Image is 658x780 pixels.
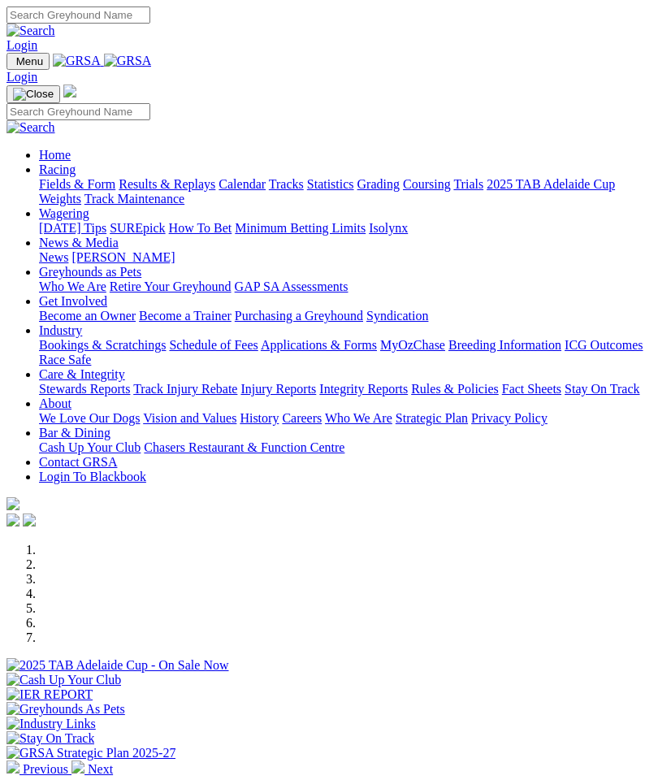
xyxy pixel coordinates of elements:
a: Stewards Reports [39,382,130,396]
button: Toggle navigation [6,85,60,103]
a: Bar & Dining [39,426,110,440]
a: Race Safe [39,353,91,366]
a: History [240,411,279,425]
div: Greyhounds as Pets [39,279,652,294]
a: Track Injury Rebate [133,382,237,396]
a: Next [71,762,113,776]
img: twitter.svg [23,513,36,526]
span: Previous [23,762,68,776]
span: Menu [16,55,43,67]
a: Applications & Forms [261,338,377,352]
a: Privacy Policy [471,411,548,425]
img: 2025 TAB Adelaide Cup - On Sale Now [6,658,229,673]
a: Syndication [366,309,428,323]
img: GRSA [53,54,101,68]
a: News & Media [39,236,119,249]
a: Industry [39,323,82,337]
a: News [39,250,68,264]
a: About [39,396,71,410]
a: Schedule of Fees [169,338,258,352]
img: Cash Up Your Club [6,673,121,687]
div: Care & Integrity [39,382,652,396]
a: Vision and Values [143,411,236,425]
a: Greyhounds as Pets [39,265,141,279]
a: 2025 TAB Adelaide Cup [487,177,615,191]
a: Login [6,70,37,84]
button: Toggle navigation [6,53,50,70]
a: Become a Trainer [139,309,232,323]
a: SUREpick [110,221,165,235]
img: Stay On Track [6,731,94,746]
a: Login [6,38,37,52]
a: Get Involved [39,294,107,308]
a: Isolynx [369,221,408,235]
img: GRSA [104,54,152,68]
a: Grading [357,177,400,191]
a: Chasers Restaurant & Function Centre [144,440,344,454]
img: Greyhounds As Pets [6,702,125,717]
a: Contact GRSA [39,455,117,469]
input: Search [6,103,150,120]
div: News & Media [39,250,652,265]
a: Results & Replays [119,177,215,191]
a: Login To Blackbook [39,470,146,483]
a: How To Bet [169,221,232,235]
a: ICG Outcomes [565,338,643,352]
img: chevron-left-pager-white.svg [6,760,19,773]
a: Purchasing a Greyhound [235,309,363,323]
a: [PERSON_NAME] [71,250,175,264]
div: Get Involved [39,309,652,323]
a: Previous [6,762,71,776]
img: IER REPORT [6,687,93,702]
a: Fact Sheets [502,382,561,396]
div: Industry [39,338,652,367]
div: Bar & Dining [39,440,652,455]
span: Next [88,762,113,776]
a: Become an Owner [39,309,136,323]
img: Search [6,120,55,135]
input: Search [6,6,150,24]
a: Tracks [269,177,304,191]
a: Minimum Betting Limits [235,221,366,235]
img: chevron-right-pager-white.svg [71,760,84,773]
a: Care & Integrity [39,367,125,381]
a: Track Maintenance [84,192,184,206]
a: Breeding Information [448,338,561,352]
img: Search [6,24,55,38]
a: Coursing [403,177,451,191]
div: About [39,411,652,426]
a: Statistics [307,177,354,191]
img: logo-grsa-white.png [63,84,76,97]
a: Stay On Track [565,382,639,396]
img: facebook.svg [6,513,19,526]
a: Injury Reports [240,382,316,396]
img: GRSA Strategic Plan 2025-27 [6,746,175,760]
img: logo-grsa-white.png [6,497,19,510]
a: Calendar [219,177,266,191]
a: [DATE] Tips [39,221,106,235]
a: Rules & Policies [411,382,499,396]
a: Strategic Plan [396,411,468,425]
a: Who We Are [39,279,106,293]
a: Trials [453,177,483,191]
a: We Love Our Dogs [39,411,140,425]
a: Integrity Reports [319,382,408,396]
a: Home [39,148,71,162]
a: Fields & Form [39,177,115,191]
img: Close [13,88,54,101]
a: Retire Your Greyhound [110,279,232,293]
a: GAP SA Assessments [235,279,348,293]
a: Careers [282,411,322,425]
a: Cash Up Your Club [39,440,141,454]
a: MyOzChase [380,338,445,352]
div: Wagering [39,221,652,236]
img: Industry Links [6,717,96,731]
a: Racing [39,162,76,176]
a: Wagering [39,206,89,220]
a: Weights [39,192,81,206]
a: Bookings & Scratchings [39,338,166,352]
a: Who We Are [325,411,392,425]
div: Racing [39,177,652,206]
